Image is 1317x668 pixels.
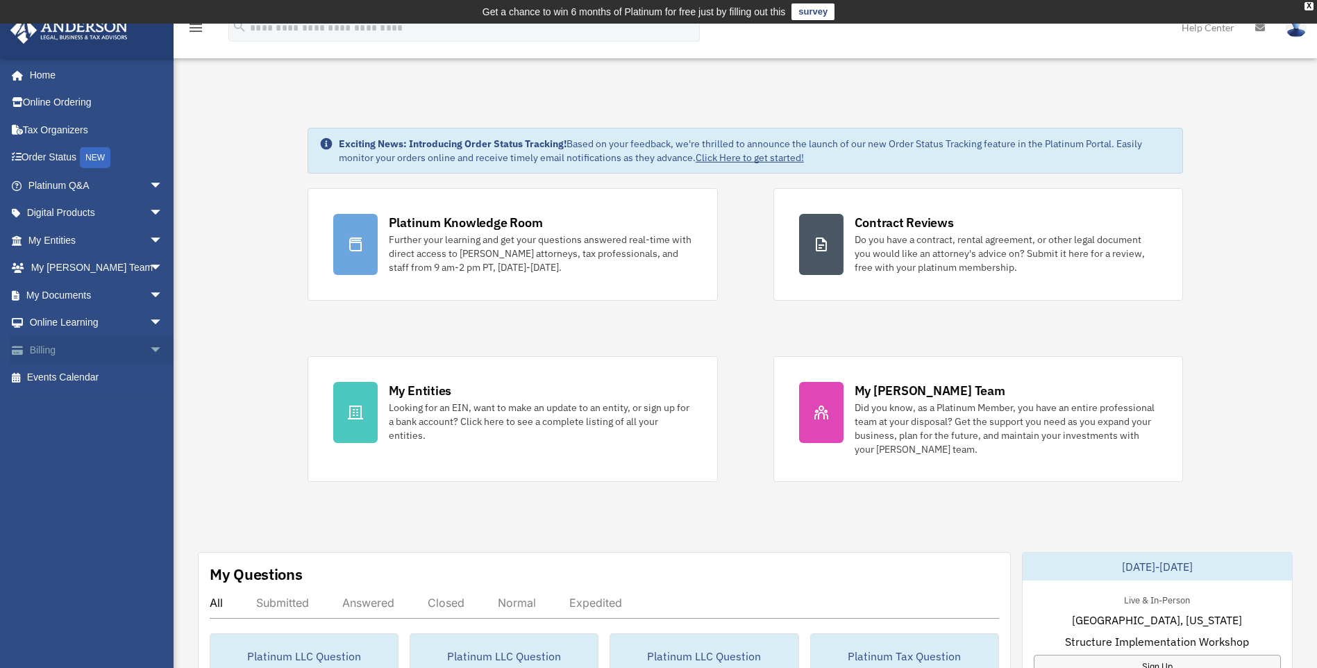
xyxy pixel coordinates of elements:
div: My Questions [210,564,303,585]
a: Order StatusNEW [10,144,184,172]
i: menu [187,19,204,36]
div: Do you have a contract, rental agreement, or other legal document you would like an attorney's ad... [855,233,1158,274]
div: My Entities [389,382,451,399]
div: Platinum Knowledge Room [389,214,543,231]
a: Events Calendar [10,364,184,392]
div: Looking for an EIN, want to make an update to an entity, or sign up for a bank account? Click her... [389,401,692,442]
img: User Pic [1286,17,1307,37]
div: Based on your feedback, we're thrilled to announce the launch of our new Order Status Tracking fe... [339,137,1172,165]
a: Billingarrow_drop_down [10,336,184,364]
div: My [PERSON_NAME] Team [855,382,1005,399]
span: Structure Implementation Workshop [1065,633,1249,650]
span: arrow_drop_down [149,309,177,337]
a: My Documentsarrow_drop_down [10,281,184,309]
a: Platinum Knowledge Room Further your learning and get your questions answered real-time with dire... [308,188,718,301]
a: My [PERSON_NAME] Team Did you know, as a Platinum Member, you have an entire professional team at... [773,356,1184,482]
div: Did you know, as a Platinum Member, you have an entire professional team at your disposal? Get th... [855,401,1158,456]
div: Answered [342,596,394,610]
span: arrow_drop_down [149,336,177,365]
a: Home [10,61,177,89]
div: Further your learning and get your questions answered real-time with direct access to [PERSON_NAM... [389,233,692,274]
div: NEW [80,147,110,168]
a: My Entitiesarrow_drop_down [10,226,184,254]
div: [DATE]-[DATE] [1023,553,1292,581]
div: close [1305,2,1314,10]
span: arrow_drop_down [149,226,177,255]
strong: Exciting News: Introducing Order Status Tracking! [339,137,567,150]
a: Contract Reviews Do you have a contract, rental agreement, or other legal document you would like... [773,188,1184,301]
div: Live & In-Person [1113,592,1201,606]
a: Digital Productsarrow_drop_down [10,199,184,227]
a: Online Ordering [10,89,184,117]
div: Expedited [569,596,622,610]
div: Closed [428,596,464,610]
a: My Entities Looking for an EIN, want to make an update to an entity, or sign up for a bank accoun... [308,356,718,482]
span: [GEOGRAPHIC_DATA], [US_STATE] [1072,612,1242,628]
a: My [PERSON_NAME] Teamarrow_drop_down [10,254,184,282]
span: arrow_drop_down [149,199,177,228]
a: menu [187,24,204,36]
span: arrow_drop_down [149,281,177,310]
div: Contract Reviews [855,214,954,231]
a: Platinum Q&Aarrow_drop_down [10,172,184,199]
span: arrow_drop_down [149,172,177,200]
a: Tax Organizers [10,116,184,144]
a: survey [791,3,834,20]
a: Click Here to get started! [696,151,804,164]
i: search [232,19,247,34]
span: arrow_drop_down [149,254,177,283]
div: All [210,596,223,610]
div: Normal [498,596,536,610]
img: Anderson Advisors Platinum Portal [6,17,132,44]
div: Submitted [256,596,309,610]
a: Online Learningarrow_drop_down [10,309,184,337]
div: Get a chance to win 6 months of Platinum for free just by filling out this [483,3,786,20]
